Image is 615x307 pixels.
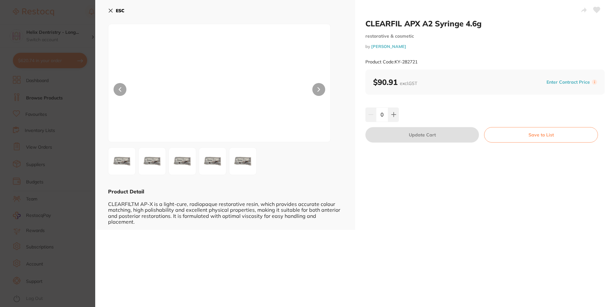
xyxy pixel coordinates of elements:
a: [PERSON_NAME] [371,44,406,49]
b: $90.91 [373,77,417,87]
small: by [365,44,605,49]
h2: CLEARFIL APX A2 Syringe 4.6g [365,19,605,28]
div: CLEARFILTM AP-X is a light-cure, radiopaque restorative resin, which provides accurate colour mat... [108,195,342,225]
span: excl. GST [400,80,417,86]
img: MV80LmpwZw [201,150,224,173]
button: Update Cart [365,127,479,143]
b: ESC [116,8,124,14]
label: i [592,79,597,85]
small: restorative & cosmetic [365,33,605,39]
img: MV8zLmpwZw [171,150,194,173]
b: Product Detail [108,188,144,195]
small: Product Code: KY-282721 [365,59,418,65]
button: ESC [108,5,124,16]
button: Save to List [484,127,598,143]
img: MV81LmpwZw [231,150,254,173]
img: MV8yLmpwZw [141,150,164,173]
img: MS5qcGc [110,150,133,173]
button: Enter Contract Price [545,79,592,85]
